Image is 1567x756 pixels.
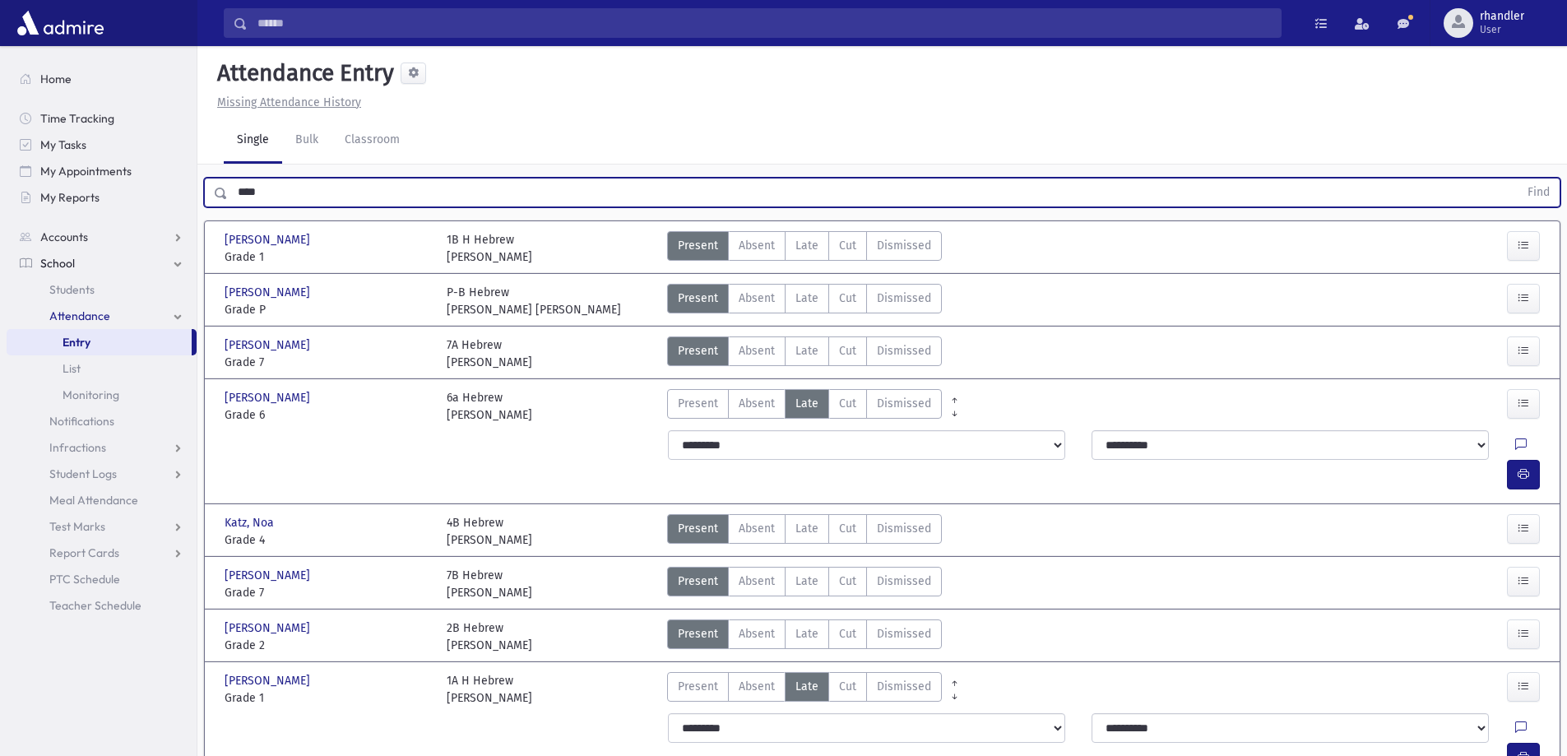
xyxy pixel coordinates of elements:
[839,625,856,642] span: Cut
[877,625,931,642] span: Dismissed
[739,237,775,254] span: Absent
[7,303,197,329] a: Attendance
[40,230,88,244] span: Accounts
[211,95,361,109] a: Missing Attendance History
[1518,179,1560,206] button: Find
[225,354,430,371] span: Grade 7
[795,342,818,359] span: Late
[217,95,361,109] u: Missing Attendance History
[225,567,313,584] span: [PERSON_NAME]
[224,118,282,164] a: Single
[667,514,942,549] div: AttTypes
[211,59,394,87] h5: Attendance Entry
[667,567,942,601] div: AttTypes
[49,282,95,297] span: Students
[877,342,931,359] span: Dismissed
[877,573,931,590] span: Dismissed
[839,573,856,590] span: Cut
[447,567,532,601] div: 7B Hebrew [PERSON_NAME]
[739,573,775,590] span: Absent
[40,137,86,152] span: My Tasks
[839,342,856,359] span: Cut
[225,406,430,424] span: Grade 6
[795,237,818,254] span: Late
[447,389,532,424] div: 6a Hebrew [PERSON_NAME]
[225,672,313,689] span: [PERSON_NAME]
[7,66,197,92] a: Home
[678,290,718,307] span: Present
[7,329,192,355] a: Entry
[795,290,818,307] span: Late
[739,520,775,537] span: Absent
[225,514,277,531] span: Katz, Noa
[795,520,818,537] span: Late
[40,256,75,271] span: School
[225,231,313,248] span: [PERSON_NAME]
[225,336,313,354] span: [PERSON_NAME]
[7,434,197,461] a: Infractions
[795,395,818,412] span: Late
[7,355,197,382] a: List
[13,7,108,39] img: AdmirePro
[447,514,532,549] div: 4B Hebrew [PERSON_NAME]
[877,237,931,254] span: Dismissed
[667,619,942,654] div: AttTypes
[839,237,856,254] span: Cut
[7,184,197,211] a: My Reports
[795,678,818,695] span: Late
[49,572,120,587] span: PTC Schedule
[667,231,942,266] div: AttTypes
[447,231,532,266] div: 1B H Hebrew [PERSON_NAME]
[225,284,313,301] span: [PERSON_NAME]
[49,519,105,534] span: Test Marks
[7,158,197,184] a: My Appointments
[7,250,197,276] a: School
[49,545,119,560] span: Report Cards
[877,678,931,695] span: Dismissed
[49,598,141,613] span: Teacher Schedule
[225,531,430,549] span: Grade 4
[40,190,100,205] span: My Reports
[7,592,197,619] a: Teacher Schedule
[447,284,621,318] div: P-B Hebrew [PERSON_NAME] [PERSON_NAME]
[225,689,430,707] span: Grade 1
[667,389,942,424] div: AttTypes
[7,105,197,132] a: Time Tracking
[678,678,718,695] span: Present
[667,672,942,707] div: AttTypes
[225,584,430,601] span: Grade 7
[49,493,138,508] span: Meal Attendance
[248,8,1281,38] input: Search
[447,619,532,654] div: 2B Hebrew [PERSON_NAME]
[49,466,117,481] span: Student Logs
[678,395,718,412] span: Present
[1480,10,1524,23] span: rhandler
[49,308,110,323] span: Attendance
[7,566,197,592] a: PTC Schedule
[49,440,106,455] span: Infractions
[739,395,775,412] span: Absent
[7,540,197,566] a: Report Cards
[795,625,818,642] span: Late
[225,619,313,637] span: [PERSON_NAME]
[839,395,856,412] span: Cut
[63,387,119,402] span: Monitoring
[40,72,72,86] span: Home
[225,389,313,406] span: [PERSON_NAME]
[739,342,775,359] span: Absent
[667,336,942,371] div: AttTypes
[678,342,718,359] span: Present
[839,678,856,695] span: Cut
[40,111,114,126] span: Time Tracking
[877,290,931,307] span: Dismissed
[678,237,718,254] span: Present
[7,224,197,250] a: Accounts
[7,408,197,434] a: Notifications
[225,248,430,266] span: Grade 1
[739,625,775,642] span: Absent
[7,276,197,303] a: Students
[447,672,532,707] div: 1A H Hebrew [PERSON_NAME]
[7,382,197,408] a: Monitoring
[40,164,132,179] span: My Appointments
[739,678,775,695] span: Absent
